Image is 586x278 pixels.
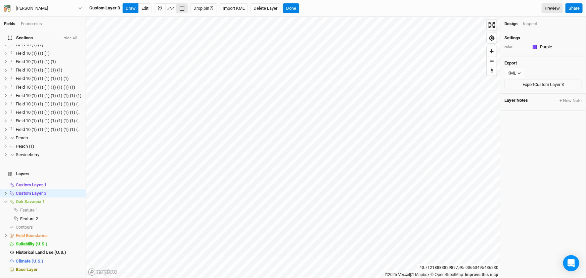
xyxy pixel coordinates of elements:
[16,135,28,140] span: Peach
[16,259,82,264] div: Climate (U.S.)
[16,267,82,272] div: Base Layer
[16,267,38,272] span: Base Layer
[16,199,45,204] span: Oak Savanna 1
[16,250,82,255] div: Historical Land Use (U.S.)
[16,93,82,98] span: Field 10 (1) (1) (1) (1) (1) (1) (1) (1)
[16,101,82,107] div: Field 10 (1) (1) (1) (1) (1) (1) (1) (1) (1)
[251,3,280,13] button: Delete Layer
[63,36,78,41] button: Hide All
[504,45,528,50] div: color
[16,135,82,141] div: Peach
[504,98,528,104] span: Layer Notes
[16,42,82,48] div: Field 10 (1) (1)
[16,152,39,157] span: Serviceberry
[4,167,82,181] h4: Layers
[487,56,497,66] button: Zoom out
[220,3,248,13] button: Import KML
[504,21,517,27] div: Design
[16,144,34,149] span: Peach (1)
[523,21,537,27] div: Inspect
[20,207,38,213] span: Feature 1
[16,5,48,12] div: [PERSON_NAME]
[566,3,583,13] button: Share
[16,110,82,115] div: Field 10 (1) (1) (1) (1) (1) (1) (1) (1) (1) (1)
[154,3,166,13] button: Shortcut: 1
[16,191,82,196] div: Custom Layer 3
[3,5,82,12] button: [PERSON_NAME]
[16,42,43,47] span: Field 10 (1) (1)
[16,250,66,255] span: Historical Land Use (U.S.)
[16,118,82,124] div: Field 10 (1) (1) (1) (1) (1) (1) (1) (1) (1) (1) (1)
[16,199,82,204] div: Oak Savanna 1
[16,76,82,81] div: Field 10 (1) (1) (1) (1) (1) (1)
[16,182,46,187] span: Custom Layer 1
[16,59,56,64] span: Field 10 (1) (1) (1) (1)
[16,259,43,264] span: Climate (U.S.)
[385,271,498,278] div: |
[507,70,516,77] div: KML
[504,60,582,66] h4: Export
[16,59,82,64] div: Field 10 (1) (1) (1) (1)
[504,68,524,78] button: KML
[542,3,563,13] a: Preview
[16,5,48,12] div: Seth Watkins - Orchard
[16,241,47,246] span: Suitability (U.S.)
[16,152,82,157] div: Serviceberry
[16,233,82,238] div: Field Boundaries
[487,66,497,76] button: Reset bearing to north
[88,268,118,276] a: Mapbox logo
[411,272,430,277] a: Mapbox
[385,272,410,277] a: ©2025 Vexcel
[138,3,151,13] button: Edit
[504,35,582,41] h4: Settings
[16,225,33,230] span: Contours
[16,127,107,132] span: Field 10 (1) (1) (1) (1) (1) (1) (1) (1) (1) (1) (1) (1)
[16,225,82,230] div: Contours
[16,118,101,123] span: Field 10 (1) (1) (1) (1) (1) (1) (1) (1) (1) (1) (1)
[16,51,82,56] div: Field 10 (1) (1) (1)
[16,85,75,90] span: Field 10 (1) (1) (1) (1) (1) (1) (1)
[16,182,82,188] div: Custom Layer 1
[123,3,139,13] button: Draw
[16,127,82,132] div: Field 10 (1) (1) (1) (1) (1) (1) (1) (1) (1) (1) (1) (1)
[89,5,120,11] div: Custom Layer 3
[16,76,69,81] span: Field 10 (1) (1) (1) (1) (1) (1)
[559,98,582,104] button: + New Note
[16,233,48,238] span: Field Boundaries
[16,67,62,73] span: Field 10 (1) (1) (1) (1) (1)
[540,44,552,50] div: Purple
[16,110,94,115] span: Field 10 (1) (1) (1) (1) (1) (1) (1) (1) (1) (1)
[165,3,177,13] button: Shortcut: 2
[16,144,82,149] div: Peach (1)
[190,3,217,13] button: Drop pin
[16,241,82,247] div: Suitability (U.S.)
[16,67,82,73] div: Field 10 (1) (1) (1) (1) (1)
[20,216,82,222] div: Feature 2
[487,20,497,30] button: Enter fullscreen
[283,3,299,13] button: Done
[20,207,82,213] div: Feature 1
[176,3,188,13] button: Shortcut: 3
[20,216,38,221] span: Feature 2
[8,35,33,41] span: Sections
[16,51,50,56] span: Field 10 (1) (1) (1)
[86,17,500,278] canvas: Map
[16,191,46,196] span: Custom Layer 3
[431,272,463,277] a: OpenStreetMap
[563,255,579,271] div: Open Intercom Messenger
[16,101,88,106] span: Field 10 (1) (1) (1) (1) (1) (1) (1) (1) (1)
[21,21,42,27] div: Economics
[4,21,15,26] a: Fields
[16,85,82,90] div: Field 10 (1) (1) (1) (1) (1) (1) (1)
[487,46,497,56] button: Zoom in
[504,80,582,90] button: ExportCustom Layer 3
[465,272,498,277] a: Improve this map
[418,264,500,271] div: 40.71218883829897 , -95.00663495436230
[487,33,497,43] button: Find my location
